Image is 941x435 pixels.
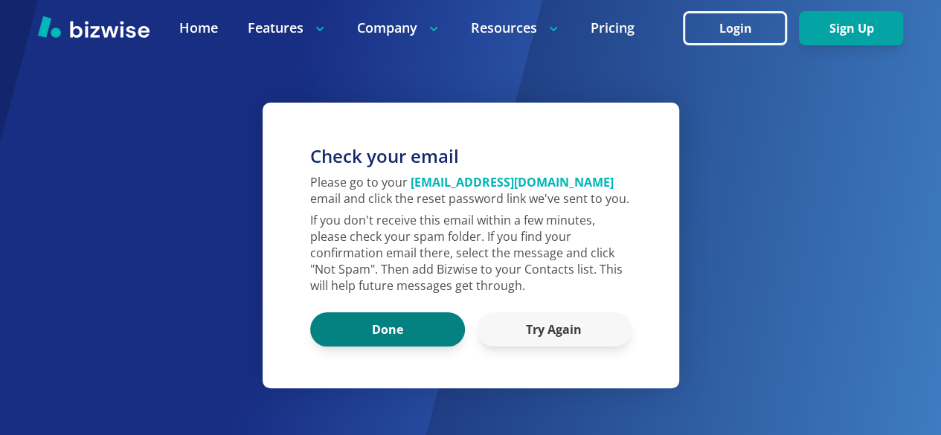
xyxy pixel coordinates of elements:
p: Company [357,19,441,37]
p: Resources [471,19,561,37]
img: Bizwise Logo [38,16,150,38]
a: Login [683,22,799,36]
span: [EMAIL_ADDRESS][DOMAIN_NAME] [411,174,614,190]
a: Sign Up [799,22,903,36]
button: Sign Up [799,11,903,45]
h3: Check your email [310,144,632,169]
button: Login [683,11,787,45]
a: Home [179,19,218,37]
p: Features [248,19,327,37]
p: Please go to your email and click the reset password link we've sent to you. [310,175,632,207]
a: Pricing [591,19,635,37]
button: Try Again [477,312,632,347]
p: If you don't receive this email within a few minutes, please check your spam folder. If you find ... [310,213,632,294]
button: Done [310,312,465,347]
